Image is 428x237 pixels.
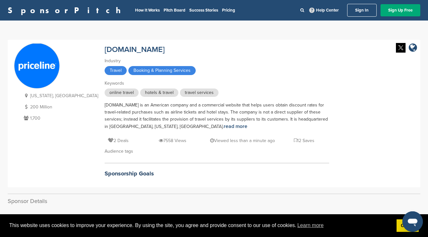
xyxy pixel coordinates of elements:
[294,137,314,145] p: 12 Saves
[105,45,165,54] a: [DOMAIN_NAME]
[164,8,185,13] a: Pitch Board
[180,89,218,97] span: travel services
[8,197,420,206] h2: Sponsor Details
[22,114,98,122] p: 1,700
[189,8,218,13] a: Success Stories
[409,43,417,54] a: company link
[105,80,329,87] div: Keywords
[159,137,186,145] p: 7558 Views
[22,92,98,100] p: [US_STATE], [GEOGRAPHIC_DATA]
[105,169,329,178] h2: Sponsorship Goals
[135,8,160,13] a: How It Works
[105,148,329,155] div: Audience tags
[8,6,125,14] a: SponsorPitch
[222,8,235,13] a: Pricing
[105,102,329,130] div: [DOMAIN_NAME] is an American company and a commercial website that helps users obtain discount ra...
[105,66,127,75] span: Travel
[347,4,377,17] a: Sign In
[14,44,59,89] img: Sponsorpitch & Priceline.com
[105,89,139,97] span: online travel
[22,103,98,111] p: 200 Million
[128,66,196,75] span: Booking & Planning Services
[402,211,423,232] iframe: Button to launch messaging window
[397,219,419,232] a: dismiss cookie message
[105,57,329,64] div: Industry
[9,221,391,230] span: This website uses cookies to improve your experience. By using the site, you agree and provide co...
[210,137,275,145] p: Viewed less than a minute ago
[108,137,129,145] p: 2 Deals
[396,43,406,53] img: Twitter white
[296,221,325,230] a: learn more about cookies
[140,89,178,97] span: hotels & travel
[381,4,420,16] a: Sign Up Free
[224,123,247,130] a: read more
[308,6,340,14] a: Help Center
